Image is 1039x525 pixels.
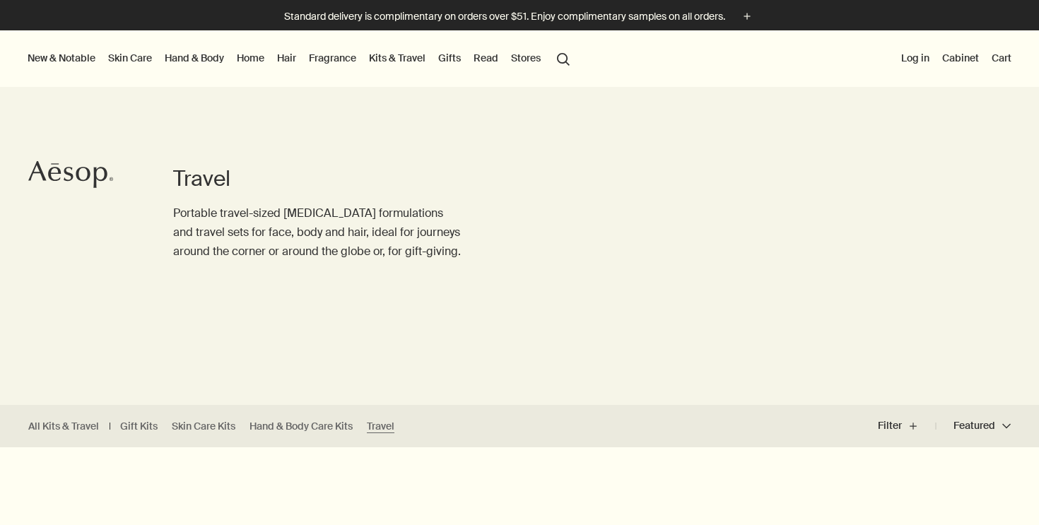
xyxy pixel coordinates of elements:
a: Home [234,49,267,67]
h1: Travel [173,165,463,193]
button: New & Notable [25,49,98,67]
a: Gift Kits [120,420,158,433]
a: Gifts [435,49,464,67]
a: Hair [274,49,299,67]
a: Hand & Body Care Kits [250,420,353,433]
a: Cabinet [939,49,982,67]
a: Fragrance [306,49,359,67]
a: Skin Care Kits [172,420,235,433]
svg: Aesop [28,160,113,189]
a: Kits & Travel [366,49,428,67]
button: Featured [936,409,1011,443]
div: Notable formulation [361,462,451,475]
button: Standard delivery is complimentary on orders over $51. Enjoy complimentary samples on all orders. [284,8,755,25]
button: Log in [898,49,932,67]
button: Filter [878,409,936,443]
a: Travel [367,420,394,433]
a: Skin Care [105,49,155,67]
button: Save to cabinet [1005,456,1031,481]
a: Hand & Body [162,49,227,67]
button: Save to cabinet [658,456,683,481]
nav: primary [25,30,576,87]
a: All Kits & Travel [28,420,99,433]
p: Standard delivery is complimentary on orders over $51. Enjoy complimentary samples on all orders. [284,9,725,24]
a: Aesop [25,157,117,196]
button: Cart [989,49,1014,67]
button: Stores [508,49,544,67]
button: Save to cabinet [311,456,336,481]
nav: supplementary [898,30,1014,87]
button: Open search [551,45,576,71]
p: Portable travel-sized [MEDICAL_DATA] formulations and travel sets for face, body and hair, ideal ... [173,203,463,261]
a: Read [471,49,501,67]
